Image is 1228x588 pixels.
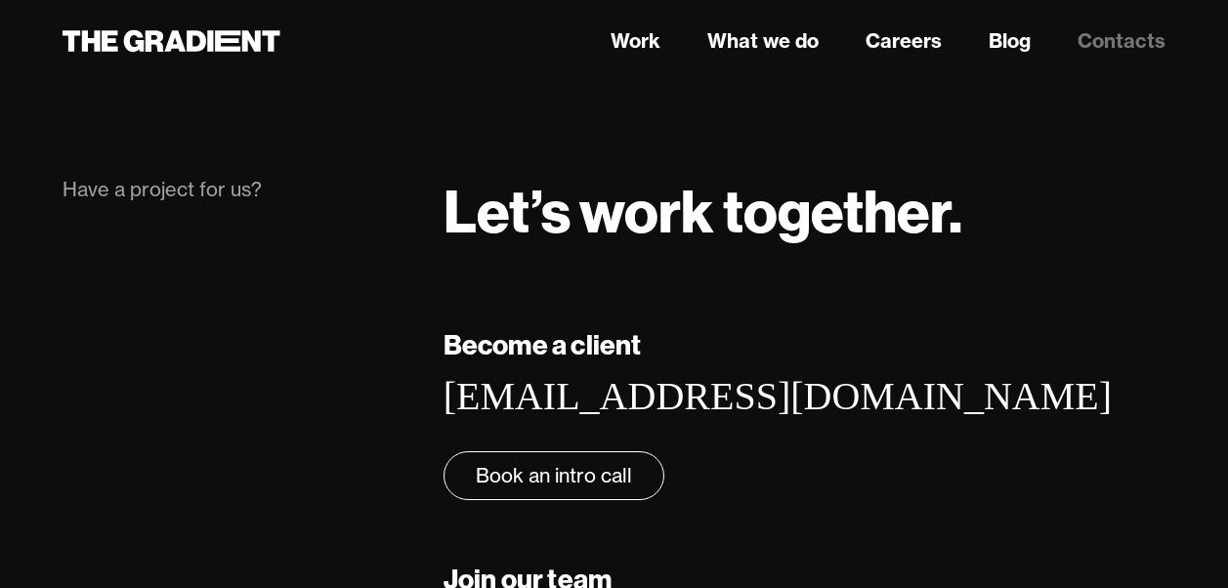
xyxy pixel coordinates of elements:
[63,176,404,203] div: Have a project for us?
[611,26,660,56] a: Work
[444,374,1112,418] a: [EMAIL_ADDRESS][DOMAIN_NAME]‍
[866,26,942,56] a: Careers
[444,327,642,361] strong: Become a client
[444,451,664,500] a: Book an intro call
[444,174,962,248] strong: Let’s work together.
[1078,26,1165,56] a: Contacts
[989,26,1031,56] a: Blog
[707,26,819,56] a: What we do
